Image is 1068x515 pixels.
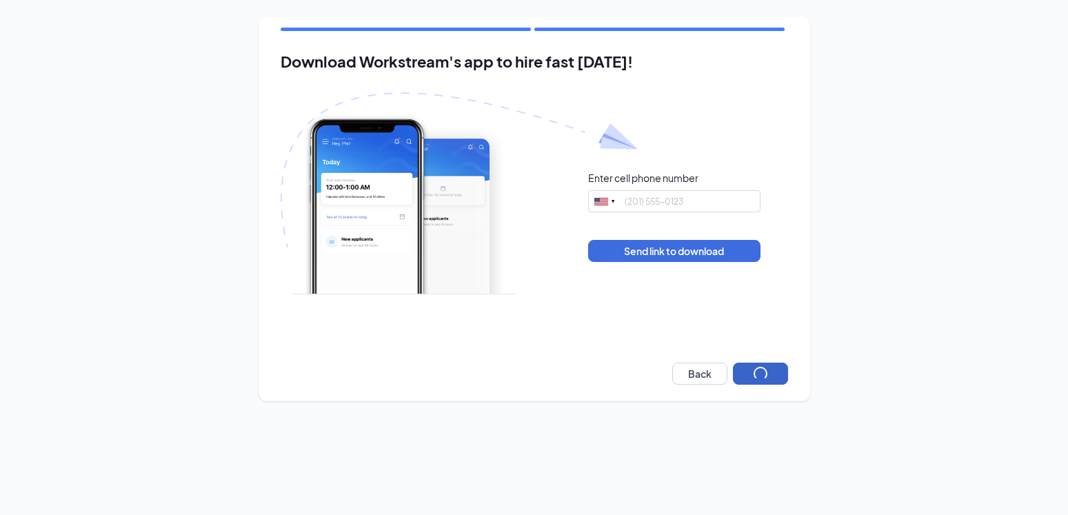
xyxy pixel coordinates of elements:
h2: Download Workstream's app to hire fast [DATE]! [281,53,788,70]
button: Send link to download [588,240,760,262]
button: Back [672,363,727,385]
div: Enter cell phone number [588,171,698,185]
input: (201) 555-0123 [588,190,760,212]
img: Download Workstream's app with paper plane [281,92,638,294]
div: United States: +1 [589,191,621,212]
